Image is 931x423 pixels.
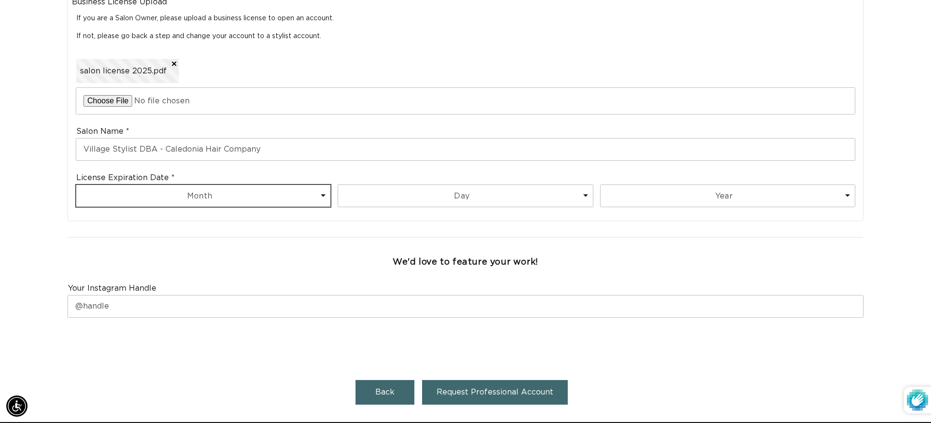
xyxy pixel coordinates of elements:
span: salon license 2025.pdf [80,66,167,76]
label: Salon Name [76,127,129,137]
label: License Expiration Date [76,173,175,183]
span: Back [375,388,395,396]
label: Your Instagram Handle [68,283,156,294]
button: Back [356,380,414,405]
span: Request Professional Account [437,388,553,396]
input: @handle [68,296,863,317]
h3: We'd love to feature your work! [393,257,538,268]
button: Request Professional Account [422,380,568,405]
div: Accessibility Menu [6,395,27,417]
iframe: Chat Widget [800,319,931,423]
p: If you are a Salon Owner, please upload a business license to open an account. If not, please go ... [76,14,855,41]
button: Remove file [169,59,179,69]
